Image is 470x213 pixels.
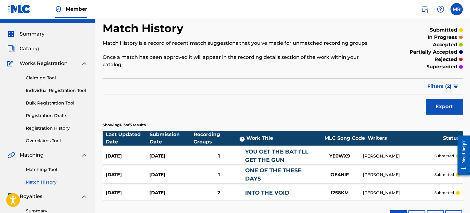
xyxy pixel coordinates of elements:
[7,5,31,13] img: MLC Logo
[149,171,193,178] div: [DATE]
[80,60,88,67] img: expand
[103,21,186,35] h2: Match History
[193,189,245,196] div: 2
[20,151,44,159] span: Matching
[20,193,42,200] span: Royalties
[246,135,322,142] div: Work Title
[26,179,88,185] a: Match History
[430,26,457,34] p: submitted
[368,135,443,142] div: Writers
[26,100,88,106] a: Bulk Registration Tool
[7,30,45,38] a: SummarySummary
[453,131,470,180] iframe: Resource Center
[363,153,434,159] div: [PERSON_NAME]
[193,171,245,178] div: 1
[426,63,457,70] p: superseded
[20,30,45,38] span: Summary
[103,40,380,47] p: Match History is a record of recent match suggestions that you've made for unmatched recording gr...
[26,166,88,173] a: Matching Tool
[194,131,246,146] div: Recording Groups
[453,85,458,88] img: filter
[149,189,193,196] div: [DATE]
[7,30,15,38] img: Summary
[26,125,88,131] a: Registration History
[409,48,457,56] p: partially accepted
[434,153,454,159] p: submitted
[20,45,39,52] span: Catalog
[55,6,62,13] img: Top Rightsholder
[80,193,88,200] img: expand
[150,131,194,146] div: Submission Date
[317,189,363,196] div: I258KM
[363,190,434,196] div: [PERSON_NAME]
[427,83,452,90] span: Filters ( 2 )
[443,135,460,142] div: Status
[433,41,457,48] p: accepted
[7,45,39,52] a: CatalogCatalog
[245,167,301,182] a: ONE OF THE THESE DAYS
[434,56,457,63] p: rejected
[421,6,428,13] img: search
[193,153,245,160] div: 1
[426,99,463,114] button: Export
[103,54,380,68] p: Once a match has been approved it will appear in the recording details section of the work within...
[240,137,245,142] span: ?
[7,60,15,67] img: Works Registration
[245,189,289,196] a: INTO THE VOID
[434,172,454,177] p: submitted
[80,151,88,159] img: expand
[20,60,68,67] span: Works Registration
[418,3,431,15] a: Public Search
[26,75,88,81] a: Claiming Tool
[106,189,149,196] div: [DATE]
[106,171,149,178] div: [DATE]
[317,153,363,160] div: YE0WX9
[106,131,150,146] div: Last Updated Date
[149,153,193,160] div: [DATE]
[363,172,434,178] div: [PERSON_NAME]
[450,3,463,15] div: User Menu
[428,34,457,41] p: in progress
[437,6,444,13] img: help
[66,6,87,13] span: Member
[26,112,88,119] a: Registration Drafts
[322,135,368,142] div: MLC Song Code
[26,87,88,94] a: Individual Registration Tool
[7,45,15,52] img: Catalog
[434,190,454,196] p: submitted
[106,153,149,160] div: [DATE]
[7,193,15,200] img: Royalties
[7,151,15,159] img: Matching
[424,79,463,94] button: Filters (2)
[245,148,308,163] a: YOU GET THE BAT I’LL GET THE GUN
[434,3,447,15] div: Help
[317,171,363,178] div: OE4NIF
[26,138,88,144] a: Overclaims Tool
[103,122,146,128] p: Showing 1 - 3 of 3 results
